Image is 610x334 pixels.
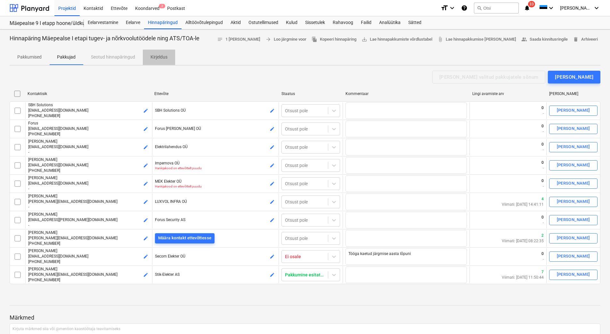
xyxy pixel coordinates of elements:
p: SBH Solutions OÜ [155,108,276,113]
p: Pakkujad [57,54,76,60]
button: Loo järgmine voor [263,35,309,44]
a: Failid [357,16,375,29]
span: [EMAIL_ADDRESS][DOMAIN_NAME] [28,181,88,186]
a: Sätted [404,16,425,29]
a: Hinnapäringud [144,16,182,29]
p: [PERSON_NAME] [28,230,150,235]
button: [PERSON_NAME] [549,251,598,262]
p: 0 [541,105,544,111]
span: edit [143,272,148,277]
i: keyboard_arrow_down [448,4,456,12]
span: edit [270,108,275,113]
span: [EMAIL_ADDRESS][DOMAIN_NAME] [28,145,88,149]
span: edit [143,181,148,186]
p: Forus [28,121,150,126]
p: - [28,186,150,192]
p: Viimati: [DATE] 08:22:35 [502,238,544,244]
i: keyboard_arrow_down [593,4,600,12]
button: [PERSON_NAME] [549,106,598,116]
p: Hinnapäring Mäepealse I etapi tugev- ja nõrkvoolutöödele ning ATS/TOA-le [10,35,199,42]
div: Kulud [282,16,301,29]
div: Eelarvestamine [84,16,122,29]
button: Määra kontakt ettevõttesse [155,233,215,243]
a: Alltöövõtulepingud [182,16,227,29]
div: [PERSON_NAME] [555,73,593,81]
span: edit [143,218,148,223]
p: 0 [541,178,544,184]
span: 33 [528,1,535,7]
i: Abikeskus [461,4,468,12]
i: format_size [441,4,448,12]
span: edit [143,236,148,241]
button: [PERSON_NAME] [549,142,598,152]
p: 4 [502,196,544,202]
a: Aktid [227,16,245,29]
p: - [541,165,544,171]
p: [PERSON_NAME] [28,175,150,181]
div: [PERSON_NAME] [557,162,590,169]
span: save_alt [362,36,367,42]
div: Määra kontakt ettevõttesse [158,235,212,242]
p: - [541,257,544,262]
div: [PERSON_NAME] [557,143,590,151]
span: edit [270,145,275,150]
p: Stik-Elekter AS [155,272,276,277]
div: Mäepealse 9 I etapp hoone/üldkulud//maatööd (2101988//2101671) [10,20,76,27]
button: [PERSON_NAME] [548,71,600,83]
p: 0 [541,142,544,147]
p: [PERSON_NAME] [28,266,150,272]
p: Forus Security AS [155,217,276,223]
span: [EMAIL_ADDRESS][DOMAIN_NAME] [28,108,88,113]
span: [EMAIL_ADDRESS][DOMAIN_NAME] [28,126,88,131]
div: [PERSON_NAME] [557,235,590,242]
div: Lingi avamiste arv [472,91,544,96]
div: [PERSON_NAME] [557,216,590,224]
iframe: Chat Widget [578,303,610,334]
button: [PERSON_NAME] [549,124,598,134]
p: Elektrilahendus OÜ [155,144,276,150]
span: edit [143,145,148,150]
p: [PERSON_NAME] [28,212,150,217]
a: Lae hinnapakkumiste võrdlustabel [359,35,435,44]
span: [EMAIL_ADDRESS][DOMAIN_NAME] [28,163,88,167]
p: Viimati: [DATE] 11:50:44 [502,275,544,280]
div: Rahavoog [329,16,357,29]
span: arrow_forward [265,36,271,42]
button: [PERSON_NAME] [549,197,598,207]
button: [PERSON_NAME] [549,270,598,280]
p: [PHONE_NUMBER] [28,168,150,173]
span: edit [270,218,275,223]
span: [EMAIL_ADDRESS][PERSON_NAME][DOMAIN_NAME] [28,218,118,222]
p: [PHONE_NUMBER] [28,277,150,283]
button: Kopeeri hinnapäring [309,35,359,44]
a: Analüütika [375,16,404,29]
p: [PERSON_NAME] [28,157,150,163]
textarea: Tööga kaetud järgmise aasta lõpuni [346,248,467,265]
span: Kopeeri hinnapäring [312,36,356,43]
span: edit [270,126,275,131]
div: Kommentaar [346,91,467,96]
span: edit [270,181,275,186]
p: 0 [541,160,544,165]
div: [PERSON_NAME] [549,91,598,96]
p: [PERSON_NAME] [28,248,150,254]
a: Eelarve [122,16,144,29]
button: Saada kinnitusringile [519,35,570,44]
div: Ostutellimused [245,16,282,29]
p: - [28,223,150,228]
p: Kirjeldus [150,54,167,60]
a: Lae hinnapakkumise [PERSON_NAME] [435,35,519,44]
span: 1 [PERSON_NAME] [217,36,260,43]
p: [PHONE_NUMBER] [28,241,150,246]
div: [PERSON_NAME] [557,253,590,260]
p: - [28,204,150,210]
span: [PERSON_NAME][EMAIL_ADDRESS][DOMAIN_NAME] [28,236,118,240]
p: [PERSON_NAME] [28,139,150,144]
p: LUXVOL INFRA OÜ [155,199,276,204]
span: file_copy [312,36,317,42]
